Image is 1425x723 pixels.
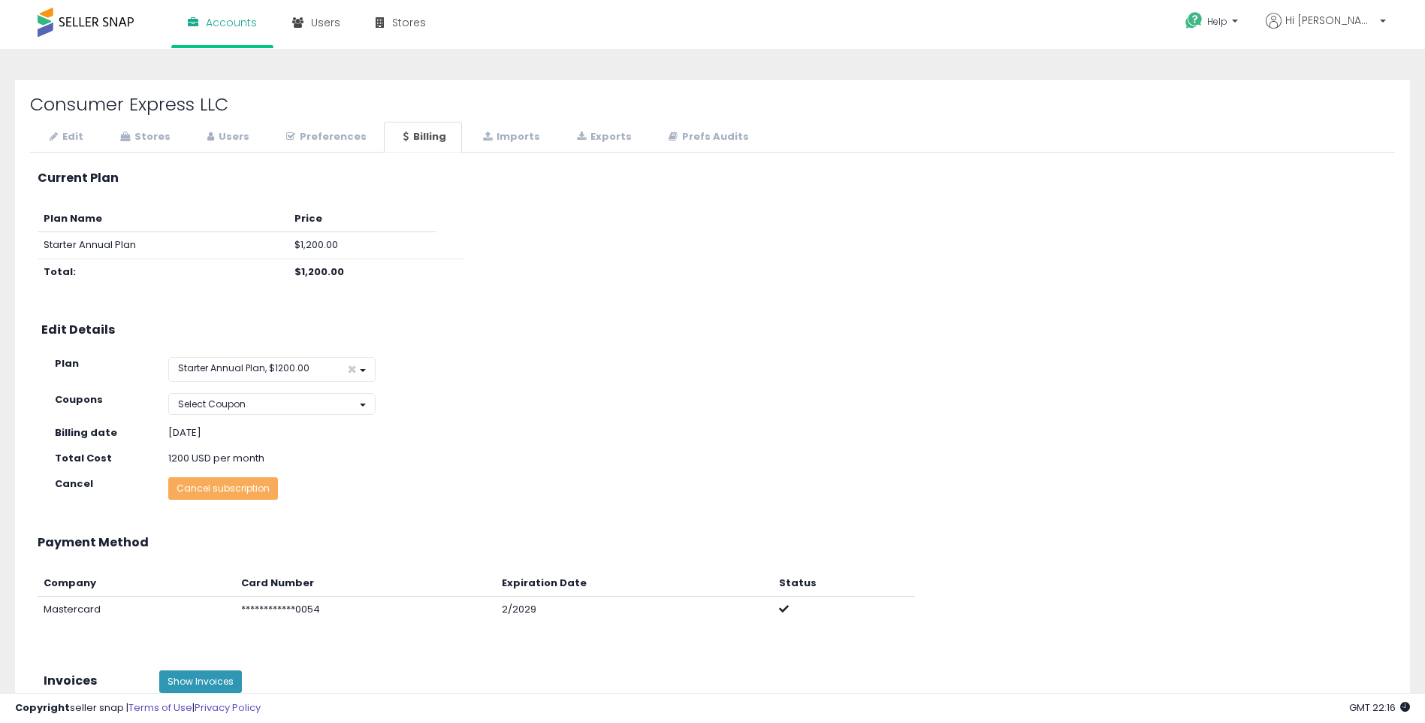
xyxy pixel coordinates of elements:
a: Prefs Audits [649,122,765,153]
th: Company [38,570,235,597]
div: seller snap | | [15,701,261,715]
i: Get Help [1185,11,1203,30]
a: Preferences [267,122,382,153]
span: 2025-10-9 22:16 GMT [1349,700,1410,715]
a: Terms of Use [128,700,192,715]
b: $1,200.00 [294,265,344,279]
strong: Coupons [55,392,103,407]
a: Billing [384,122,462,153]
td: Mastercard [38,597,235,623]
a: Privacy Policy [195,700,261,715]
h3: Edit Details [41,323,1384,337]
h3: Invoices [44,674,137,688]
span: Accounts [206,15,257,30]
a: Edit [30,122,99,153]
div: [DATE] [168,426,486,440]
strong: Cancel [55,476,93,491]
h3: Payment Method [38,536,1387,549]
h2: Consumer Express LLC [30,95,1395,114]
button: Starter Annual Plan, $1200.00 × [168,357,375,382]
th: Expiration Date [496,570,773,597]
button: Select Coupon [168,393,375,415]
span: Users [311,15,340,30]
span: × [347,361,357,377]
strong: Copyright [15,700,70,715]
td: $1,200.00 [288,232,436,259]
strong: Total Cost [55,451,112,465]
td: Starter Annual Plan [38,232,288,259]
button: Show Invoices [159,670,242,693]
a: Stores [101,122,186,153]
span: Help [1207,15,1227,28]
th: Status [773,570,915,597]
span: Hi [PERSON_NAME] [1285,13,1375,28]
strong: Billing date [55,425,117,440]
td: 2/2029 [496,597,773,623]
button: Cancel subscription [168,477,278,500]
th: Card Number [235,570,495,597]
span: Starter Annual Plan, $1200.00 [178,361,309,374]
strong: Plan [55,356,79,371]
h3: Current Plan [38,171,1387,185]
span: Select Coupon [178,398,246,410]
a: Imports [463,122,556,153]
div: 1200 USD per month [157,452,497,466]
th: Plan Name [38,206,288,232]
a: Users [188,122,265,153]
b: Total: [44,265,76,279]
th: Price [288,206,436,232]
a: Hi [PERSON_NAME] [1266,13,1386,47]
span: Stores [392,15,426,30]
a: Exports [557,122,648,153]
